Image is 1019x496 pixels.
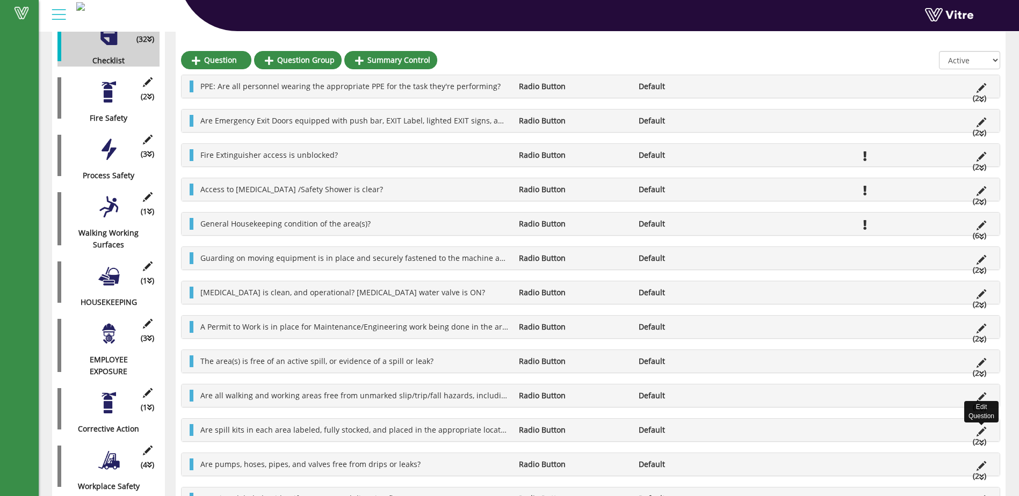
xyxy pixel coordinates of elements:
li: Radio Button [514,149,633,161]
li: (2 ) [967,436,992,448]
li: (2 ) [967,161,992,173]
span: (32 ) [136,33,154,45]
li: Default [633,81,753,92]
li: Radio Button [514,458,633,470]
span: The area(s) is free of an active spill, or evidence of a spill or leak? [200,356,433,366]
li: Default [633,115,753,127]
div: Checklist [57,55,151,67]
li: (2 ) [967,298,992,310]
li: Default [633,424,753,436]
span: (1 ) [141,402,154,413]
li: Default [633,149,753,161]
li: (2 ) [967,367,992,379]
span: Are pumps, hoses, pipes, and valves free from drips or leaks? [200,459,421,469]
span: General Housekeeping condition of the area(s)? [200,218,371,229]
span: Are all walking and working areas free from unmarked slip/trip/fall hazards, including solvents, ... [200,390,656,400]
li: Radio Button [514,218,633,230]
span: (2 ) [141,91,154,103]
a: Question [181,51,251,69]
span: (3 ) [141,332,154,344]
span: Fire Extinguisher access is unblocked? [200,150,338,160]
span: Guarding on moving equipment is in place and securely fastened to the machine and connected witho... [200,253,700,263]
div: Workplace Safety [57,480,151,492]
div: Walking Working Surfaces [57,227,151,251]
li: Radio Button [514,252,633,264]
li: Default [633,355,753,367]
li: Default [633,390,753,402]
li: (2 ) [967,333,992,345]
span: (1 ) [141,206,154,217]
div: Corrective Action [57,423,151,435]
span: (3 ) [141,148,154,160]
li: Radio Button [514,424,633,436]
li: (6 ) [967,230,992,242]
li: (2 ) [967,195,992,207]
li: Radio Button [514,184,633,195]
li: Default [633,252,753,264]
li: (2 ) [967,264,992,276]
span: (4 ) [141,459,154,471]
li: Radio Button [514,390,633,402]
li: Default [633,321,753,333]
div: EMPLOYEE EXPOSURE [57,354,151,377]
span: [MEDICAL_DATA] is clean, and operational? [MEDICAL_DATA] water valve is ON? [200,287,485,297]
li: (2 ) [967,127,992,138]
li: Radio Button [514,115,633,127]
li: Default [633,287,753,298]
div: Edit Question [964,401,999,422]
li: Radio Button [514,287,633,298]
li: Radio Button [514,321,633,333]
li: Default [633,458,753,470]
a: Summary Control [344,51,437,69]
li: Radio Button [514,81,633,92]
span: Are Emergency Exit Doors equipped with push bar, EXIT Label, lighted EXIT signs, and are Exit Doo... [200,115,603,126]
span: PPE: Are all personnel wearing the appropriate PPE for the task they're performing? [200,81,501,91]
li: Default [633,184,753,195]
li: Default [633,218,753,230]
span: Are spill kits in each area labeled, fully stocked, and placed in the appropriate location based ... [200,425,649,435]
div: Process Safety [57,170,151,181]
span: A Permit to Work is in place for Maintenance/Engineering work being done in the area? [200,322,514,332]
img: a5b1377f-0224-4781-a1bb-d04eb42a2f7a.jpg [76,2,85,11]
div: HOUSEKEEPING [57,296,151,308]
a: Question Group [254,51,342,69]
span: Access to [MEDICAL_DATA] /Safety Shower is clear? [200,184,383,194]
div: Fire Safety [57,112,151,124]
span: (1 ) [141,275,154,287]
li: Radio Button [514,355,633,367]
li: (2 ) [967,470,992,482]
li: (2 ) [967,92,992,104]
